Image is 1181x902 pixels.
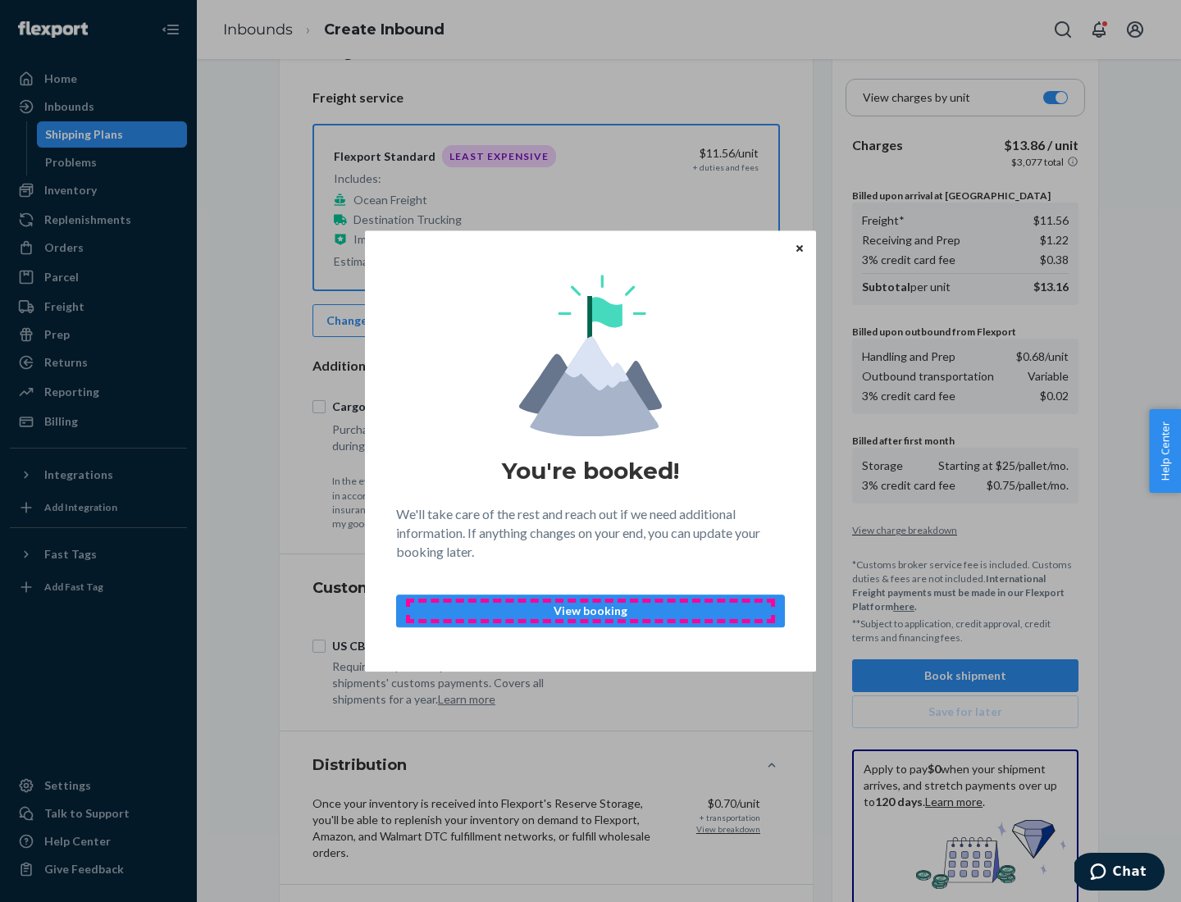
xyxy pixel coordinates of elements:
[396,505,785,562] p: We'll take care of the rest and reach out if we need additional information. If anything changes ...
[39,11,72,26] span: Chat
[791,239,808,257] button: Close
[519,275,662,436] img: svg+xml,%3Csvg%20viewBox%3D%220%200%20174%20197%22%20fill%3D%22none%22%20xmlns%3D%22http%3A%2F%2F...
[502,456,679,485] h1: You're booked!
[410,603,771,619] p: View booking
[396,594,785,627] button: View booking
